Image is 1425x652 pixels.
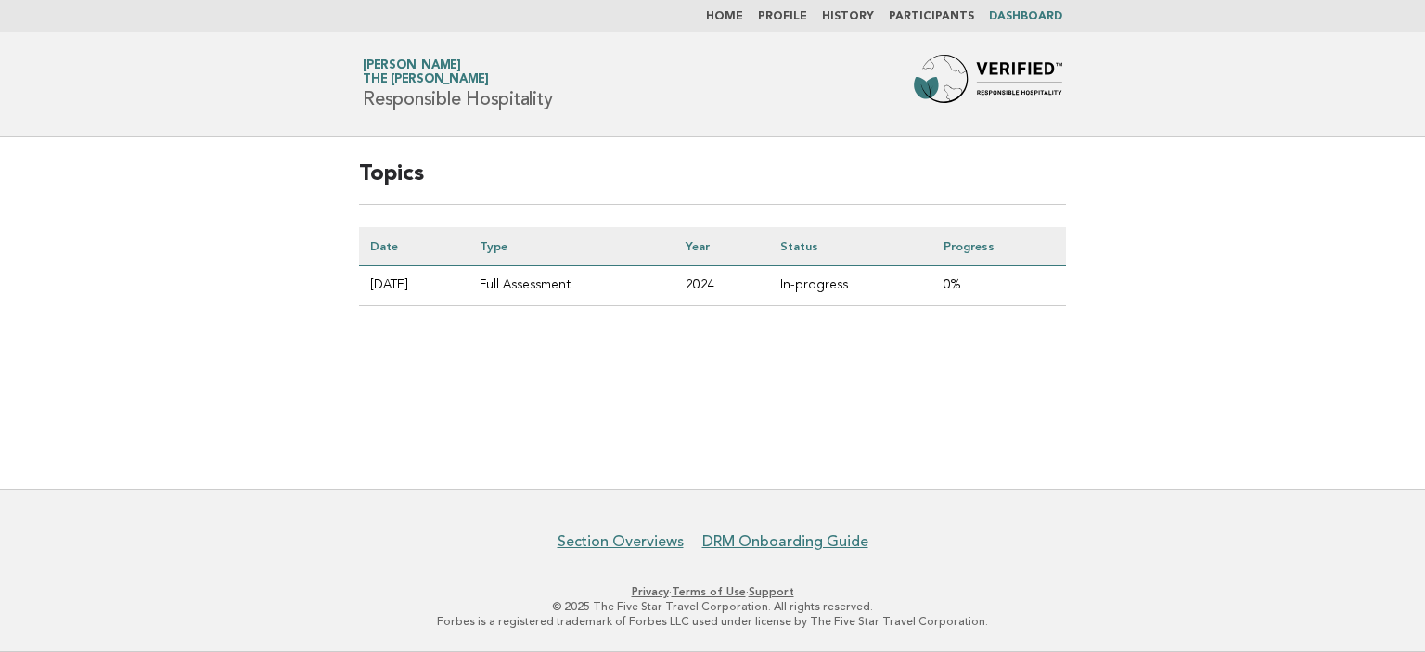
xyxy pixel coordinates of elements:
[363,60,552,109] h1: Responsible Hospitality
[932,266,1066,306] td: 0%
[769,227,932,266] th: Status
[469,266,674,306] td: Full Assessment
[359,227,469,266] th: Date
[558,532,684,551] a: Section Overviews
[932,227,1066,266] th: Progress
[359,266,469,306] td: [DATE]
[989,11,1062,22] a: Dashboard
[914,55,1062,114] img: Forbes Travel Guide
[889,11,974,22] a: Participants
[758,11,807,22] a: Profile
[769,266,932,306] td: In-progress
[702,532,868,551] a: DRM Onboarding Guide
[749,585,794,598] a: Support
[822,11,874,22] a: History
[469,227,674,266] th: Type
[672,585,746,598] a: Terms of Use
[145,599,1280,614] p: © 2025 The Five Star Travel Corporation. All rights reserved.
[632,585,669,598] a: Privacy
[363,59,489,85] a: [PERSON_NAME]The [PERSON_NAME]
[674,227,769,266] th: Year
[145,614,1280,629] p: Forbes is a registered trademark of Forbes LLC used under license by The Five Star Travel Corpora...
[706,11,743,22] a: Home
[363,74,489,86] span: The [PERSON_NAME]
[145,584,1280,599] p: · ·
[674,266,769,306] td: 2024
[359,160,1066,205] h2: Topics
